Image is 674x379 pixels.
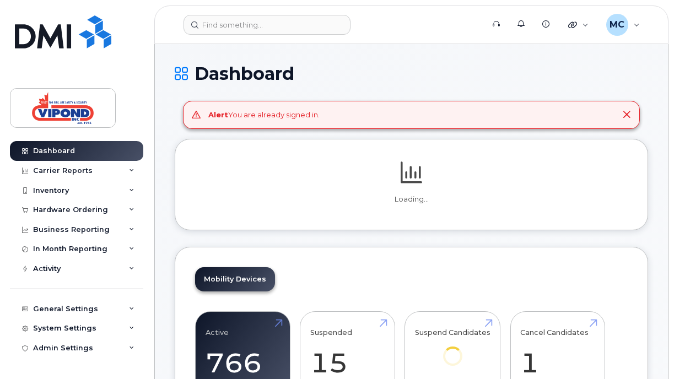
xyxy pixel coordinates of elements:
[175,64,648,83] h1: Dashboard
[208,110,320,120] div: You are already signed in.
[195,194,628,204] p: Loading...
[195,267,275,291] a: Mobility Devices
[208,110,228,119] strong: Alert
